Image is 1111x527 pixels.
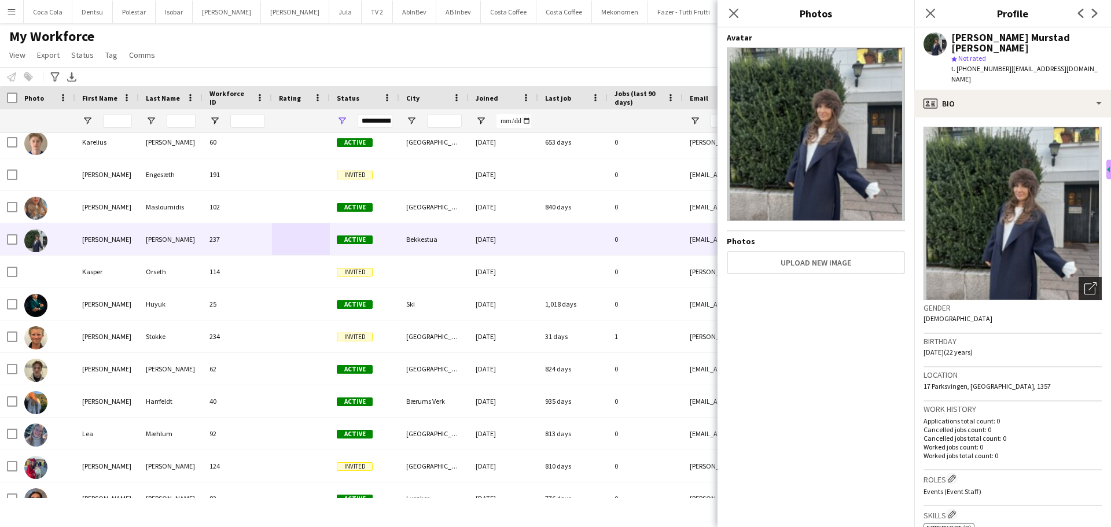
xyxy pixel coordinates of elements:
[683,482,914,514] div: [PERSON_NAME][EMAIL_ADDRESS][DOMAIN_NAME]
[399,191,469,223] div: [GEOGRAPHIC_DATA]
[203,482,272,514] div: 82
[399,320,469,352] div: [GEOGRAPHIC_DATA]
[924,473,1102,485] h3: Roles
[139,191,203,223] div: Masloumidis
[230,114,265,128] input: Workforce ID Filter Input
[337,462,373,471] span: Invited
[469,450,538,482] div: [DATE]
[9,50,25,60] span: View
[406,94,420,102] span: City
[337,300,373,309] span: Active
[139,126,203,158] div: [PERSON_NAME]
[608,256,683,288] div: 0
[951,64,1011,73] span: t. [PHONE_NUMBER]
[683,353,914,385] div: [EMAIL_ADDRESS][DOMAIN_NAME]
[399,418,469,449] div: [GEOGRAPHIC_DATA]
[24,94,44,102] span: Photo
[608,385,683,417] div: 0
[427,114,462,128] input: City Filter Input
[469,418,538,449] div: [DATE]
[203,256,272,288] div: 114
[337,235,373,244] span: Active
[24,197,47,220] img: Karoline Masloumidis
[914,6,1111,21] h3: Profile
[924,487,981,496] span: Events (Event Staff)
[683,223,914,255] div: [EMAIL_ADDRESS][DOMAIN_NAME]
[337,268,373,277] span: Invited
[139,288,203,320] div: Huyuk
[538,126,608,158] div: 653 days
[203,353,272,385] div: 62
[203,191,272,223] div: 102
[951,64,1098,83] span: | [EMAIL_ADDRESS][DOMAIN_NAME]
[32,47,64,62] a: Export
[105,50,117,60] span: Tag
[75,223,139,255] div: [PERSON_NAME]
[24,326,47,349] img: Kip Stokke
[608,159,683,190] div: 0
[951,32,1102,53] div: [PERSON_NAME] Murstad [PERSON_NAME]
[608,191,683,223] div: 0
[203,288,272,320] div: 25
[958,54,986,62] span: Not rated
[337,397,373,406] span: Active
[545,94,571,102] span: Last job
[718,6,914,21] h3: Photos
[608,450,683,482] div: 0
[24,229,47,252] img: Karoline Murstad Simonsen
[103,114,132,128] input: First Name Filter Input
[24,359,47,382] img: Kristian Aker
[727,32,905,43] h4: Avatar
[146,116,156,126] button: Open Filter Menu
[399,288,469,320] div: Ski
[924,434,1102,443] p: Cancelled jobs total count: 0
[469,482,538,514] div: [DATE]
[469,223,538,255] div: [DATE]
[608,353,683,385] div: 0
[924,336,1102,347] h3: Birthday
[399,126,469,158] div: [GEOGRAPHIC_DATA]
[156,1,193,23] button: Isobar
[536,1,592,23] button: Costa Coffee
[924,508,1102,521] h3: Skills
[139,159,203,190] div: Engesæth
[337,171,373,179] span: Invited
[203,385,272,417] div: 40
[209,116,220,126] button: Open Filter Menu
[924,127,1102,300] img: Crew avatar or photo
[924,451,1102,460] p: Worked jobs total count: 0
[75,418,139,449] div: Lea
[496,114,531,128] input: Joined Filter Input
[481,1,536,23] button: Costa Coffee
[608,288,683,320] div: 0
[139,256,203,288] div: Orseth
[139,385,203,417] div: Harrfeldt
[139,320,203,352] div: Stokke
[469,191,538,223] div: [DATE]
[924,303,1102,313] h3: Gender
[683,256,914,288] div: [PERSON_NAME][EMAIL_ADDRESS][DOMAIN_NAME]
[924,417,1102,425] p: Applications total count: 0
[75,353,139,385] div: [PERSON_NAME]
[711,114,907,128] input: Email Filter Input
[608,223,683,255] div: 0
[329,1,362,23] button: Jula
[683,450,914,482] div: [PERSON_NAME][EMAIL_ADDRESS][PERSON_NAME][DOMAIN_NAME]
[5,47,30,62] a: View
[337,430,373,438] span: Active
[469,126,538,158] div: [DATE]
[683,418,914,449] div: [EMAIL_ADDRESS][DOMAIN_NAME]
[399,482,469,514] div: Lysaker
[393,1,436,23] button: AbInBev
[167,114,196,128] input: Last Name Filter Input
[924,370,1102,380] h3: Location
[24,456,47,479] img: Leah Anthony
[683,191,914,223] div: [EMAIL_ADDRESS][DOMAIN_NAME]
[139,353,203,385] div: [PERSON_NAME]
[683,159,914,190] div: [EMAIL_ADDRESS][DOMAIN_NAME]
[146,94,180,102] span: Last Name
[924,348,973,356] span: [DATE] (22 years)
[101,47,122,62] a: Tag
[727,47,905,221] img: Crew avatar
[203,450,272,482] div: 124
